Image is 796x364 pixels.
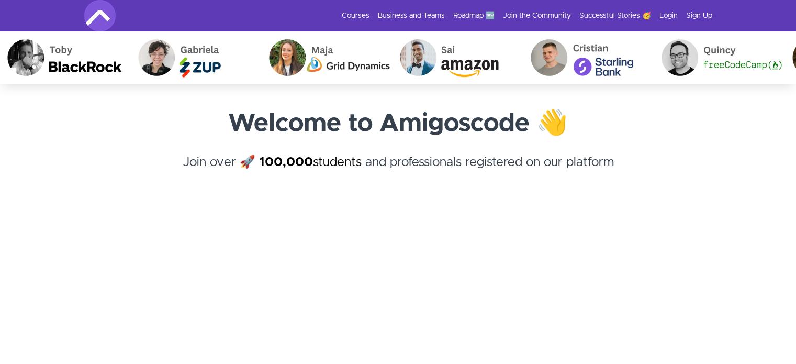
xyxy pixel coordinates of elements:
a: Courses [342,10,369,21]
strong: Welcome to Amigoscode 👋 [228,111,568,136]
h4: Join over 🚀 and professionals registered on our platform [84,153,712,191]
a: Roadmap 🆕 [453,10,495,21]
a: Successful Stories 🥳 [579,10,651,21]
img: Maja [262,31,393,84]
a: Join the Community [503,10,571,21]
a: Business and Teams [378,10,445,21]
a: 100,000students [259,156,362,169]
strong: 100,000 [259,156,313,169]
img: Quincy [654,31,785,84]
img: Gabriela [131,31,262,84]
a: Sign Up [686,10,712,21]
img: Sai [393,31,523,84]
a: Login [659,10,678,21]
img: Cristian [523,31,654,84]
